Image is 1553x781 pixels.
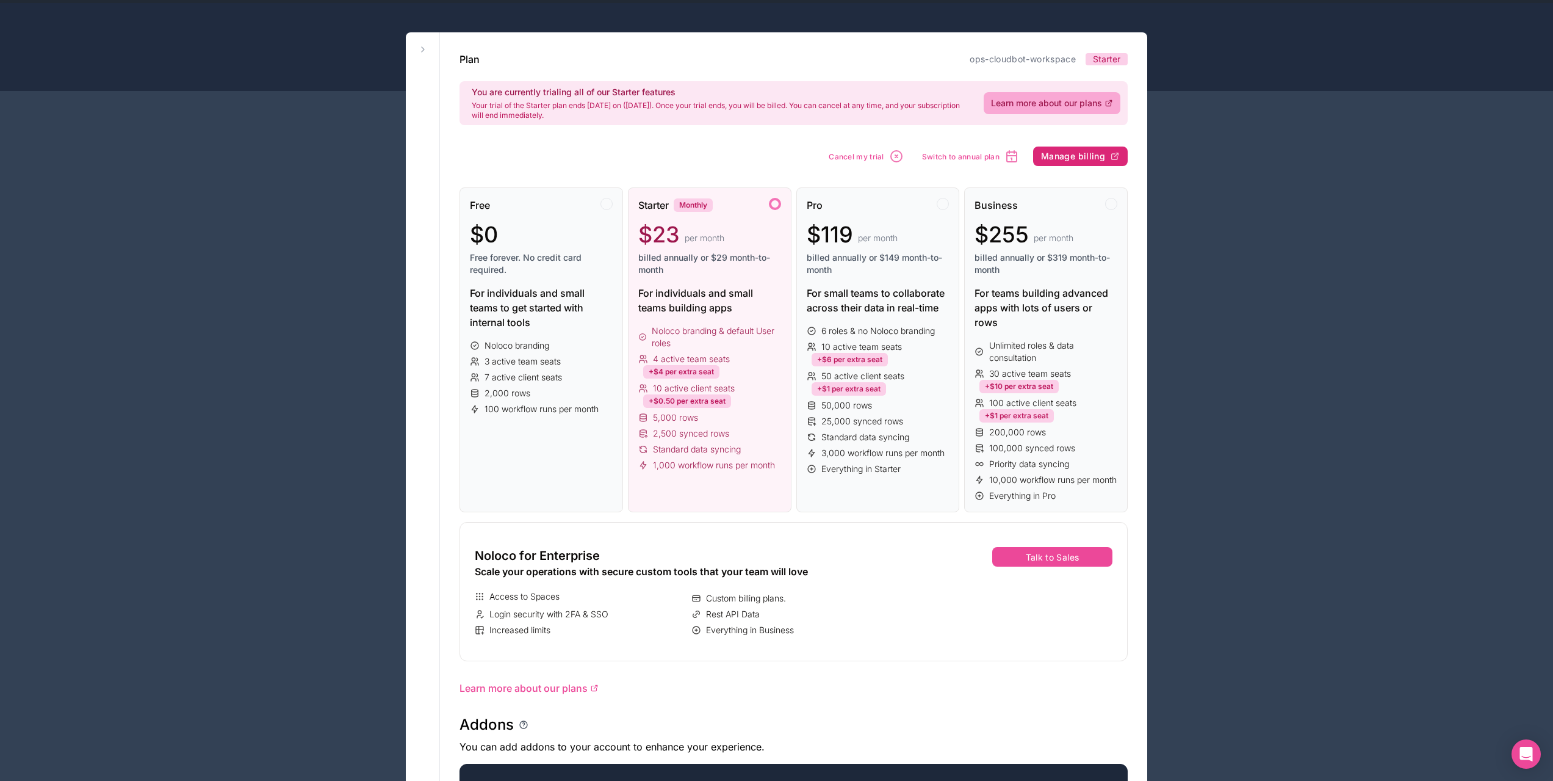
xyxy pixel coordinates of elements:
span: Noloco for Enterprise [475,547,600,564]
span: Pro [807,198,823,213]
div: Open Intercom Messenger [1512,739,1541,769]
button: Manage billing [1033,147,1128,166]
h1: Addons [459,715,514,735]
div: Scale your operations with secure custom tools that your team will love [475,564,903,579]
span: Increased limits [489,624,550,636]
div: +$4 per extra seat [643,365,719,379]
span: Noloco branding [485,340,549,352]
span: 2,500 synced rows [653,427,729,440]
div: For individuals and small teams to get started with internal tools [470,286,613,330]
span: per month [1034,232,1073,244]
span: billed annually or $149 month-to-month [807,252,949,276]
span: 30 active team seats [989,368,1071,380]
span: Learn more about our plans [459,681,588,696]
span: Custom billing plans. [706,592,786,605]
span: Everything in Starter [821,463,901,475]
span: 10 active client seats [653,382,735,394]
span: 3,000 workflow runs per month [821,447,945,459]
span: Learn more about our plans [991,97,1102,109]
span: Noloco branding & default User roles [652,325,780,349]
span: 200,000 rows [989,426,1046,438]
span: billed annually or $29 month-to-month [638,252,781,276]
span: Access to Spaces [489,590,560,603]
span: 5,000 rows [653,412,698,424]
span: Switch to annual plan [922,152,1000,161]
h1: Plan [459,52,480,67]
span: 100,000 synced rows [989,442,1075,454]
button: Talk to Sales [992,547,1112,567]
span: Priority data syncing [989,458,1069,470]
p: Your trial of the Starter plan ends [DATE] on ([DATE]). Once your trial ends, you will be billed.... [472,101,969,120]
span: 100 active client seats [989,397,1076,409]
span: 6 roles & no Noloco branding [821,325,935,337]
span: 4 active team seats [653,353,730,365]
div: +$1 per extra seat [812,382,886,396]
span: Manage billing [1041,151,1105,162]
span: 2,000 rows [485,387,530,399]
button: Switch to annual plan [918,145,1023,168]
span: 1,000 workflow runs per month [653,459,775,471]
a: Learn more about our plans [984,92,1120,114]
span: $255 [975,222,1029,247]
a: Learn more about our plans [459,681,1128,696]
div: For individuals and small teams building apps [638,286,781,315]
p: You can add addons to your account to enhance your experience. [459,739,1128,754]
span: Login security with 2FA & SSO [489,608,608,620]
div: For teams building advanced apps with lots of users or rows [975,286,1117,330]
span: 50 active client seats [821,370,904,382]
span: 100 workflow runs per month [485,403,599,415]
span: Unlimited roles & data consultation [989,340,1117,364]
span: 10,000 workflow runs per month [989,474,1117,486]
span: Free [470,198,490,213]
div: For small teams to collaborate across their data in real-time [807,286,949,315]
span: 3 active team seats [485,355,561,368]
span: 50,000 rows [821,399,872,412]
span: Free forever. No credit card required. [470,252,613,276]
span: Standard data syncing [653,443,741,456]
span: 7 active client seats [485,371,562,383]
div: +$0.50 per extra seat [643,394,731,408]
div: +$10 per extra seat [979,380,1059,393]
span: 10 active team seats [821,341,902,353]
span: 25,000 synced rows [821,415,903,427]
a: ops-cloudbot-workspace [970,54,1076,64]
span: Starter [1093,53,1120,65]
span: $23 [638,222,680,247]
div: Monthly [674,198,713,212]
span: per month [858,232,898,244]
span: Everything in Business [706,624,794,636]
span: Cancel my trial [829,152,884,161]
span: Starter [638,198,669,213]
div: +$1 per extra seat [979,409,1054,423]
span: $119 [807,222,853,247]
span: Everything in Pro [989,490,1056,502]
div: +$6 per extra seat [812,353,888,366]
span: billed annually or $319 month-to-month [975,252,1117,276]
button: Cancel my trial [824,145,908,168]
h2: You are currently trialing all of our Starter features [472,86,969,98]
span: $0 [470,222,498,247]
span: per month [685,232,724,244]
span: Business [975,198,1018,213]
span: Standard data syncing [821,431,909,443]
span: Rest API Data [706,608,760,620]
